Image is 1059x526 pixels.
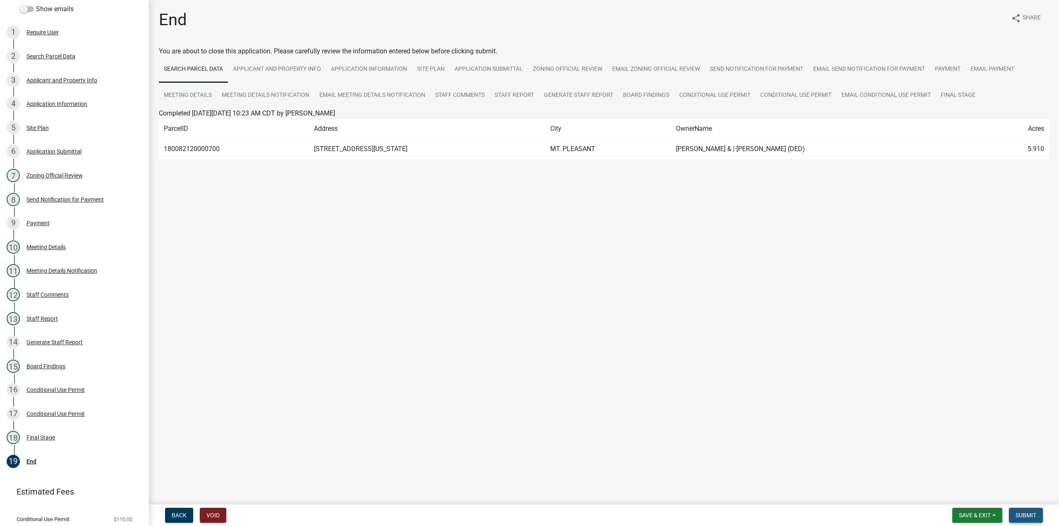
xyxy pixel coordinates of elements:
a: Email Send Notification for Payment [808,56,930,83]
div: 2 [7,50,20,63]
div: Search Parcel Data [26,53,75,59]
button: Submit [1009,508,1043,523]
div: Conditional Use Permit [26,387,85,393]
td: City [545,119,671,139]
button: Back [165,508,193,523]
button: shareShare [1004,10,1047,26]
a: Search Parcel Data [159,56,228,83]
div: Zoning Official Review [26,173,83,178]
div: Board Findings [26,363,65,369]
div: 5 [7,121,20,135]
td: OwnerName [671,119,989,139]
div: Payment [26,220,50,226]
div: You are about to close this application. Please carefully review the information entered below be... [159,46,1049,175]
td: Acres [989,119,1049,139]
a: Zoning Official Review [528,56,607,83]
a: Payment [930,56,966,83]
div: 7 [7,169,20,182]
div: Meeting Details Notification [26,268,97,274]
div: 18 [7,431,20,444]
div: End [26,459,36,464]
span: Back [172,512,187,519]
div: 14 [7,336,20,349]
a: Applicant and Property Info [228,56,326,83]
div: 15 [7,360,20,373]
span: Save & Exit [959,512,991,519]
div: 13 [7,312,20,325]
div: Application Information [26,101,87,107]
button: Save & Exit [952,508,1002,523]
div: 12 [7,288,20,301]
a: Conditional Use Permit [674,82,755,109]
div: Require User [26,29,59,35]
div: Meeting Details [26,244,66,250]
label: Show emails [20,4,74,14]
span: Completed [DATE][DATE] 10:23 AM CDT by [PERSON_NAME] [159,109,335,117]
div: 6 [7,145,20,158]
div: 19 [7,455,20,468]
div: 4 [7,97,20,110]
a: Meeting Details [159,82,217,109]
button: Void [200,508,226,523]
td: MT. PLEASANT [545,139,671,159]
a: Board Findings [618,82,674,109]
a: Meeting Details Notification [217,82,314,109]
div: 16 [7,383,20,396]
td: 180082120000700 [159,139,309,159]
a: Email Payment [966,56,1019,83]
a: Conditional Use Permit [755,82,836,109]
span: Conditional Use Permit [17,516,69,522]
a: Estimated Fees [7,483,136,500]
div: Applicant and Property Info [26,77,97,83]
div: 11 [7,264,20,277]
a: Email Meeting Details Notification [314,82,430,109]
span: Share [1023,13,1041,23]
div: 8 [7,193,20,206]
div: 1 [7,26,20,39]
div: Send Notification for Payment [26,197,104,202]
td: 5.910 [989,139,1049,159]
span: $110.00 [114,516,132,522]
a: Application Submittal [450,56,528,83]
td: Address [309,119,545,139]
div: 17 [7,407,20,420]
div: Site Plan [26,125,49,131]
i: share [1011,13,1021,23]
a: Email Conditional Use Permit [836,82,936,109]
a: Application Information [326,56,412,83]
div: Conditional Use Permit [26,411,85,417]
a: Staff Report [490,82,539,109]
div: Generate Staff Report [26,339,83,345]
div: Application Submittal [26,149,81,154]
div: Staff Comments [26,292,69,298]
h1: End [159,10,187,30]
a: Email Zoning Official Review [607,56,705,83]
div: Staff Report [26,316,58,322]
td: ParcelID [159,119,309,139]
span: Submit [1016,512,1036,519]
div: Final Stage [26,435,55,440]
div: 10 [7,240,20,254]
a: Staff Comments [430,82,490,109]
a: Site Plan [412,56,450,83]
a: Final Stage [936,82,980,109]
a: Generate Staff Report [539,82,618,109]
a: Send Notification for Payment [705,56,808,83]
td: [PERSON_NAME] & | [PERSON_NAME] (DED) [671,139,989,159]
td: [STREET_ADDRESS][US_STATE] [309,139,545,159]
div: 3 [7,74,20,87]
div: 9 [7,216,20,230]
